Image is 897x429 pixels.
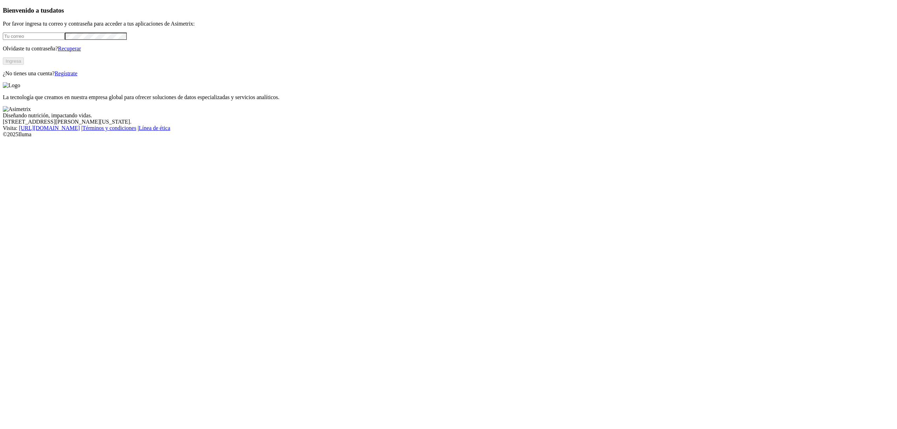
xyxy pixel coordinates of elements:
[58,46,81,51] a: Recuperar
[3,119,894,125] div: [STREET_ADDRESS][PERSON_NAME][US_STATE].
[3,82,20,89] img: Logo
[3,70,894,77] p: ¿No tienes una cuenta?
[3,46,894,52] p: Olvidaste tu contraseña?
[3,106,31,112] img: Asimetrix
[19,125,80,131] a: [URL][DOMAIN_NAME]
[3,57,24,65] button: Ingresa
[3,21,894,27] p: Por favor ingresa tu correo y contraseña para acceder a tus aplicaciones de Asimetrix:
[3,7,894,14] h3: Bienvenido a tus
[49,7,64,14] span: datos
[82,125,136,131] a: Términos y condiciones
[55,70,77,76] a: Regístrate
[3,131,894,138] div: © 2025 Iluma
[3,33,65,40] input: Tu correo
[139,125,170,131] a: Línea de ética
[3,94,894,101] p: La tecnología que creamos en nuestra empresa global para ofrecer soluciones de datos especializad...
[3,125,894,131] div: Visita : | |
[3,112,894,119] div: Diseñando nutrición, impactando vidas.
